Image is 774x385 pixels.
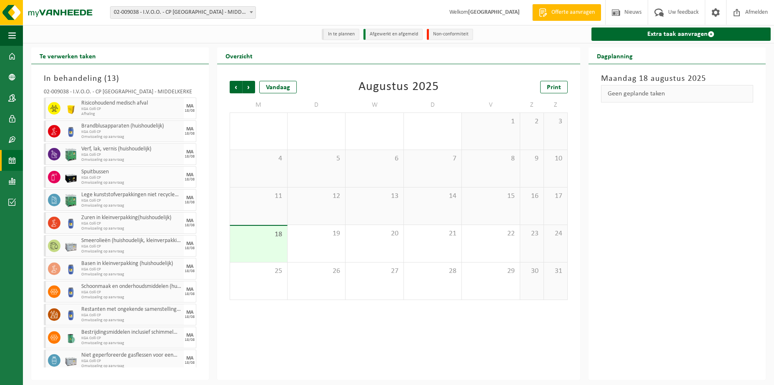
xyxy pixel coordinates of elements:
[186,218,193,223] div: MA
[548,117,563,126] span: 3
[81,180,182,185] span: Omwisseling op aanvraag
[601,72,754,85] h3: Maandag 18 augustus 2025
[234,267,283,276] span: 25
[81,260,182,267] span: Basen in kleinverpakking (huishoudelijk)
[185,223,195,227] div: 18/08
[466,267,515,276] span: 29
[186,333,193,338] div: MA
[81,364,182,369] span: Omwisseling op aanvraag
[589,47,641,64] h2: Dagplanning
[185,200,195,205] div: 18/08
[81,295,182,300] span: Omwisseling op aanvraag
[65,354,77,367] img: PB-LB-0680-HPE-GY-11
[65,193,77,207] img: PB-HB-1400-HPE-GN-11
[186,287,193,292] div: MA
[65,240,77,252] img: PB-LB-0680-HPE-GY-11
[65,171,77,183] img: PB-LB-0680-HPE-BK-11
[524,229,539,238] span: 23
[408,229,457,238] span: 21
[217,47,261,64] h2: Overzicht
[81,107,182,112] span: KGA Colli CP
[468,9,520,15] strong: [GEOGRAPHIC_DATA]
[81,226,182,231] span: Omwisseling op aanvraag
[408,192,457,201] span: 14
[601,85,754,102] div: Geen geplande taken
[350,229,399,238] span: 20
[81,290,182,295] span: KGA Colli CP
[462,97,520,112] td: V
[292,229,341,238] span: 19
[427,29,473,40] li: Non-conformiteit
[65,285,77,298] img: PB-OT-0120-HPE-00-02
[363,29,423,40] li: Afgewerkt en afgemeld
[548,267,563,276] span: 31
[408,267,457,276] span: 28
[466,192,515,201] span: 15
[31,47,104,64] h2: Te verwerken taken
[81,267,182,272] span: KGA Colli CP
[185,155,195,159] div: 18/08
[524,154,539,163] span: 9
[544,97,568,112] td: Z
[185,109,195,113] div: 18/08
[81,152,182,157] span: KGA Colli CP
[81,359,182,364] span: KGA Colli CP
[548,192,563,201] span: 17
[520,97,544,112] td: Z
[65,331,77,344] img: PB-OT-0200-MET-00-02
[81,272,182,277] span: Omwisseling op aanvraag
[230,81,242,93] span: Vorige
[322,29,359,40] li: In te plannen
[81,336,182,341] span: KGA Colli CP
[81,244,182,249] span: KGA Colli CP
[81,329,182,336] span: Bestrijdingsmiddelen inclusief schimmelwerende beschermingsmiddelen (huishoudelijk)
[350,154,399,163] span: 6
[81,215,182,221] span: Zuren in kleinverpakking(huishoudelijk)
[81,237,182,244] span: Smeerolieën (huishoudelijk, kleinverpakking)
[110,7,255,18] span: 02-009038 - I.V.O.O. - CP MIDDELKERKE - MIDDELKERKE
[65,125,77,137] img: PB-OT-0120-HPE-00-02
[591,27,771,41] a: Extra taak aanvragen
[234,154,283,163] span: 4
[548,154,563,163] span: 10
[185,177,195,182] div: 18/08
[524,117,539,126] span: 2
[81,112,182,117] span: Afhaling
[81,169,182,175] span: Spuitbussen
[350,192,399,201] span: 13
[466,229,515,238] span: 22
[185,269,195,273] div: 18/08
[346,97,403,112] td: W
[466,154,515,163] span: 8
[81,135,182,140] span: Omwisseling op aanvraag
[81,198,182,203] span: KGA Colli CP
[186,104,193,109] div: MA
[81,318,182,323] span: Omwisseling op aanvraag
[186,310,193,315] div: MA
[81,203,182,208] span: Omwisseling op aanvraag
[81,249,182,254] span: Omwisseling op aanvraag
[259,81,297,93] div: Vandaag
[185,315,195,319] div: 18/08
[65,262,77,275] img: PB-OT-0120-HPE-00-02
[350,267,399,276] span: 27
[185,361,195,365] div: 18/08
[234,230,283,239] span: 18
[185,292,195,296] div: 18/08
[185,132,195,136] div: 18/08
[186,127,193,132] div: MA
[524,267,539,276] span: 30
[81,221,182,226] span: KGA Colli CP
[81,283,182,290] span: Schoonmaak en onderhoudsmiddelen (huishoudelijk)
[185,338,195,342] div: 18/08
[292,192,341,201] span: 12
[292,267,341,276] span: 26
[185,246,195,250] div: 18/08
[243,81,255,93] span: Volgende
[234,192,283,201] span: 11
[540,81,568,93] a: Print
[65,308,77,321] img: PB-OT-0120-HPE-00-02
[548,229,563,238] span: 24
[81,146,182,152] span: Verf, lak, vernis (huishoudelijk)
[81,192,182,198] span: Lege kunststofverpakkingen niet recycleerbaar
